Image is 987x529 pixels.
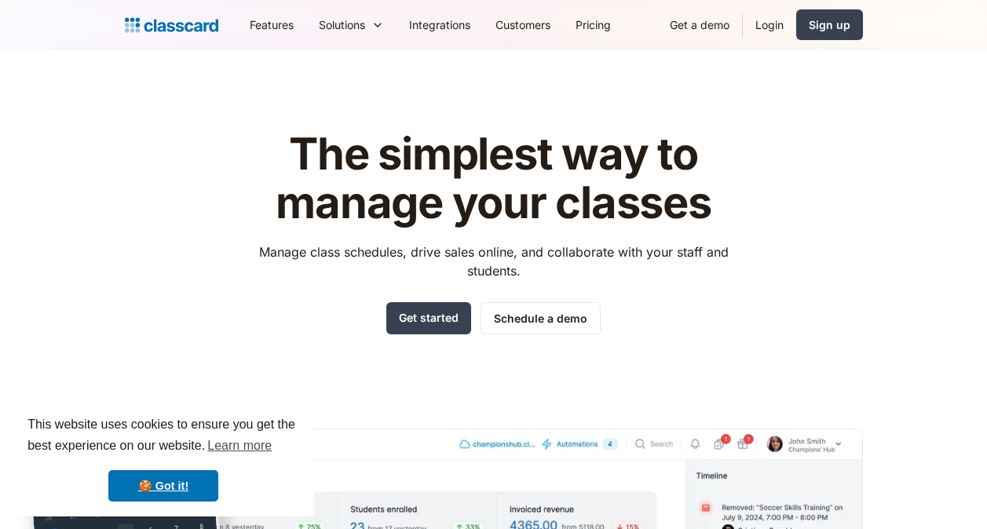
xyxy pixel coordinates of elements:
h1: The simplest way to manage your classes [244,130,743,227]
a: Sign up [796,9,863,40]
div: Sign up [809,16,850,33]
a: Pricing [563,7,623,42]
a: Schedule a demo [481,302,601,334]
a: Get a demo [657,7,742,42]
a: dismiss cookie message [108,470,218,502]
a: learn more about cookies [205,434,274,458]
div: Solutions [319,16,365,33]
p: Manage class schedules, drive sales online, and collaborate with your staff and students. [244,243,743,280]
a: Get started [386,302,471,334]
div: cookieconsent [13,400,314,516]
a: Customers [483,7,563,42]
a: Integrations [397,7,483,42]
span: This website uses cookies to ensure you get the best experience on our website. [27,415,299,458]
a: Login [743,7,796,42]
div: Solutions [306,7,397,42]
a: Features [237,7,306,42]
a: home [125,14,218,36]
